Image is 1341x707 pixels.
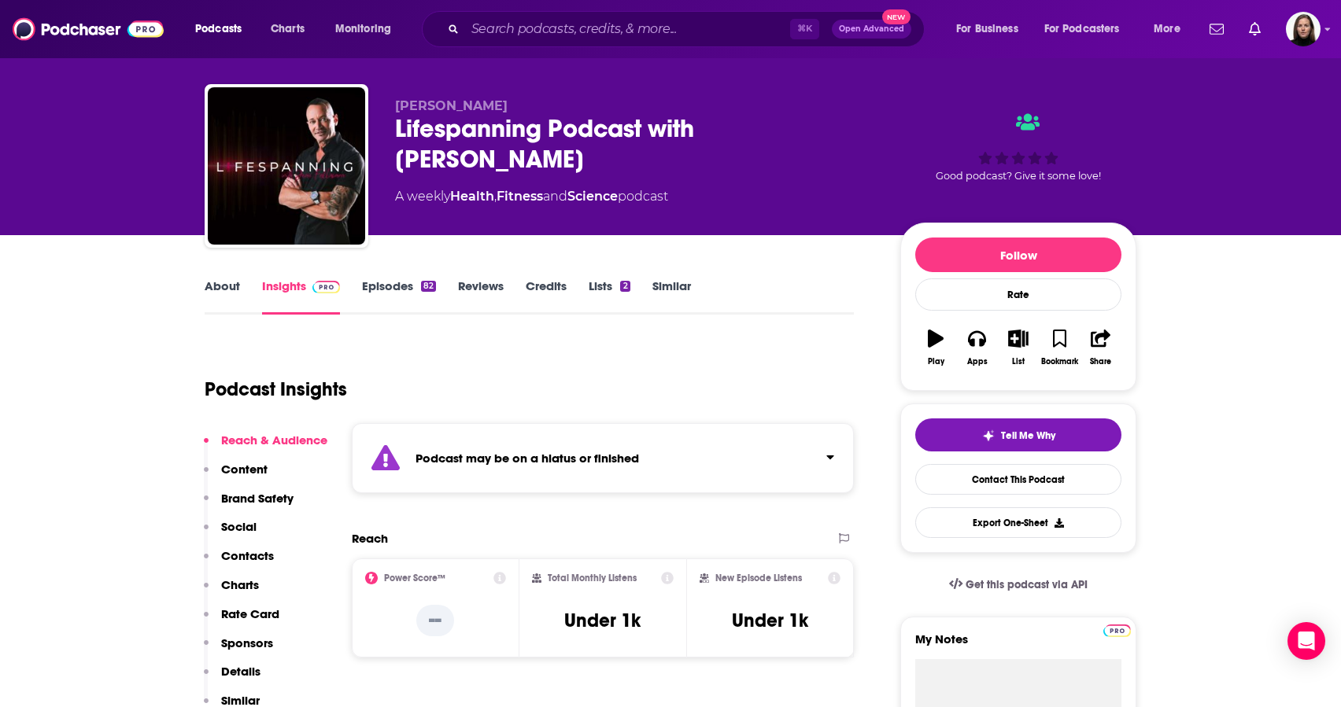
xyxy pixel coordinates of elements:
a: Fitness [497,189,543,204]
strong: Podcast may be on a hiatus or finished [416,451,639,466]
button: Contacts [204,548,274,577]
p: Social [221,519,257,534]
p: Content [221,462,268,477]
span: Tell Me Why [1001,429,1055,442]
button: Charts [204,577,259,606]
button: Open AdvancedNew [832,20,911,39]
button: Bookmark [1039,319,1080,376]
a: Show notifications dropdown [1203,16,1230,42]
p: Contacts [221,548,274,563]
button: Details [204,664,260,693]
span: Good podcast? Give it some love! [936,170,1101,182]
div: Play [928,357,944,366]
span: More [1154,18,1180,40]
h2: Power Score™ [384,573,445,584]
div: Open Intercom Messenger [1287,622,1325,660]
div: Search podcasts, credits, & more... [437,11,940,47]
img: Podchaser - Follow, Share and Rate Podcasts [13,14,164,44]
p: -- [416,605,454,636]
p: Sponsors [221,635,273,650]
div: Share [1090,357,1111,366]
button: Show profile menu [1286,12,1321,46]
a: Credits [526,278,567,315]
label: My Notes [915,632,1121,659]
button: tell me why sparkleTell Me Why [915,418,1121,451]
a: Charts [260,17,314,42]
h1: Podcast Insights [205,377,347,401]
button: Play [915,319,956,376]
h2: New Episode Listens [715,573,802,584]
span: Get this podcast via API [966,578,1088,591]
div: 82 [421,281,436,292]
button: Content [204,462,268,491]
div: Good podcast? Give it some love! [900,98,1136,196]
div: Apps [967,357,988,366]
p: Rate Card [221,606,279,621]
button: Apps [956,319,997,376]
div: Rate [915,278,1121,311]
a: Show notifications dropdown [1243,16,1267,42]
a: Similar [652,278,691,315]
span: and [543,189,567,204]
h3: Under 1k [564,609,641,632]
a: Lists2 [589,278,630,315]
p: Charts [221,577,259,592]
button: Rate Card [204,606,279,635]
a: Contact This Podcast [915,464,1121,495]
section: Click to expand status details [352,423,854,493]
img: User Profile [1286,12,1321,46]
span: Charts [271,18,305,40]
button: open menu [945,17,1038,42]
div: List [1012,357,1025,366]
a: About [205,278,240,315]
button: Reach & Audience [204,433,327,462]
span: Open Advanced [839,25,904,33]
button: Export One-Sheet [915,507,1121,538]
button: Brand Safety [204,491,294,520]
span: Monitoring [335,18,391,40]
a: Health [450,189,494,204]
p: Reach & Audience [221,433,327,447]
h2: Reach [352,531,388,546]
span: For Podcasters [1044,18,1120,40]
h3: Under 1k [732,609,808,632]
div: Bookmark [1041,357,1078,366]
span: Logged in as BevCat3 [1286,12,1321,46]
a: Reviews [458,278,504,315]
span: New [882,9,911,24]
a: Pro website [1103,622,1131,637]
span: , [494,189,497,204]
span: For Business [956,18,1018,40]
button: open menu [184,17,262,42]
span: [PERSON_NAME] [395,98,508,113]
input: Search podcasts, credits, & more... [465,17,790,42]
img: Podchaser Pro [312,281,340,293]
img: Lifespanning Podcast with Jean Fallacara [208,87,365,245]
button: Sponsors [204,635,273,665]
button: Follow [915,238,1121,272]
a: Get this podcast via API [936,565,1100,604]
button: Share [1081,319,1121,376]
a: Episodes82 [362,278,436,315]
button: open menu [324,17,412,42]
button: open menu [1034,17,1143,42]
div: A weekly podcast [395,187,668,206]
p: Brand Safety [221,491,294,506]
h2: Total Monthly Listens [548,573,637,584]
button: open menu [1143,17,1200,42]
span: Podcasts [195,18,242,40]
p: Details [221,664,260,679]
img: Podchaser Pro [1103,624,1131,637]
a: Science [567,189,618,204]
a: InsightsPodchaser Pro [262,278,340,315]
button: Social [204,519,257,548]
span: ⌘ K [790,19,819,39]
button: List [998,319,1039,376]
img: tell me why sparkle [982,429,995,442]
div: 2 [620,281,630,292]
